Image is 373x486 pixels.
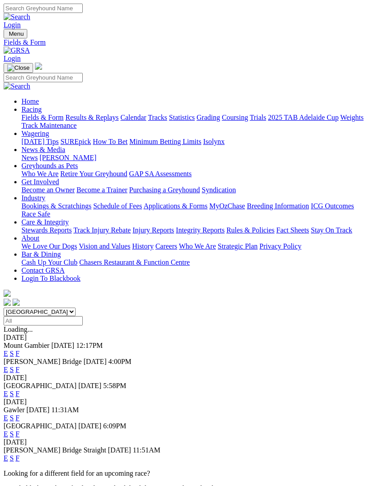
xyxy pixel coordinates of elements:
[276,226,309,234] a: Fact Sheets
[21,186,75,194] a: Become an Owner
[39,154,96,161] a: [PERSON_NAME]
[129,186,200,194] a: Purchasing a Greyhound
[4,63,33,73] button: Toggle navigation
[79,258,190,266] a: Chasers Restaurant & Function Centre
[78,422,102,430] span: [DATE]
[203,138,225,145] a: Isolynx
[9,30,24,37] span: Menu
[4,350,8,357] a: E
[21,114,64,121] a: Fields & Form
[21,170,369,178] div: Greyhounds as Pets
[103,422,127,430] span: 6:09PM
[4,4,83,13] input: Search
[129,138,201,145] a: Minimum Betting Limits
[4,29,27,38] button: Toggle navigation
[4,430,8,438] a: E
[4,82,30,90] img: Search
[10,414,14,422] a: S
[108,358,131,365] span: 4:00PM
[16,454,20,462] a: F
[16,350,20,357] a: F
[108,446,131,454] span: [DATE]
[4,21,21,29] a: Login
[21,186,369,194] div: Get Involved
[4,454,8,462] a: E
[21,202,91,210] a: Bookings & Scratchings
[73,226,131,234] a: Track Injury Rebate
[21,122,76,129] a: Track Maintenance
[10,390,14,397] a: S
[4,366,8,373] a: E
[21,242,77,250] a: We Love Our Dogs
[4,46,30,55] img: GRSA
[21,202,369,218] div: Industry
[4,446,106,454] span: [PERSON_NAME] Bridge Straight
[202,186,236,194] a: Syndication
[4,38,369,46] a: Fields & Form
[93,202,142,210] a: Schedule of Fees
[226,226,275,234] a: Rules & Policies
[10,454,14,462] a: S
[176,226,225,234] a: Integrity Reports
[268,114,339,121] a: 2025 TAB Adelaide Cup
[21,138,369,146] div: Wagering
[65,114,119,121] a: Results & Replays
[21,114,369,130] div: Racing
[4,422,76,430] span: [GEOGRAPHIC_DATA]
[4,469,369,478] p: Looking for a different field for an upcoming race?
[76,186,127,194] a: Become a Trainer
[10,430,14,438] a: S
[4,414,8,422] a: E
[120,114,146,121] a: Calendar
[13,299,20,306] img: twitter.svg
[209,202,245,210] a: MyOzChase
[179,242,216,250] a: Who We Are
[148,114,167,121] a: Tracks
[4,325,33,333] span: Loading...
[21,170,59,177] a: Who We Are
[132,226,174,234] a: Injury Reports
[21,130,49,137] a: Wagering
[21,226,369,234] div: Care & Integrity
[4,398,369,406] div: [DATE]
[79,242,130,250] a: Vision and Values
[133,446,161,454] span: 11:51AM
[4,290,11,297] img: logo-grsa-white.png
[4,342,50,349] span: Mount Gambier
[21,154,369,162] div: News & Media
[21,266,64,274] a: Contact GRSA
[16,390,20,397] a: F
[60,170,127,177] a: Retire Your Greyhound
[78,382,102,389] span: [DATE]
[340,114,364,121] a: Weights
[21,242,369,250] div: About
[21,138,59,145] a: [DATE] Tips
[218,242,258,250] a: Strategic Plan
[222,114,248,121] a: Coursing
[155,242,177,250] a: Careers
[250,114,266,121] a: Trials
[21,250,61,258] a: Bar & Dining
[21,275,81,282] a: Login To Blackbook
[259,242,301,250] a: Privacy Policy
[16,366,20,373] a: F
[4,55,21,62] a: Login
[4,406,25,414] span: Gawler
[21,178,59,186] a: Get Involved
[129,170,192,177] a: GAP SA Assessments
[103,382,127,389] span: 5:58PM
[60,138,91,145] a: SUREpick
[4,358,82,365] span: [PERSON_NAME] Bridge
[21,106,42,113] a: Racing
[21,234,39,242] a: About
[84,358,107,365] span: [DATE]
[35,63,42,70] img: logo-grsa-white.png
[51,406,79,414] span: 11:31AM
[311,226,352,234] a: Stay On Track
[4,438,369,446] div: [DATE]
[169,114,195,121] a: Statistics
[21,258,77,266] a: Cash Up Your Club
[4,374,369,382] div: [DATE]
[21,146,65,153] a: News & Media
